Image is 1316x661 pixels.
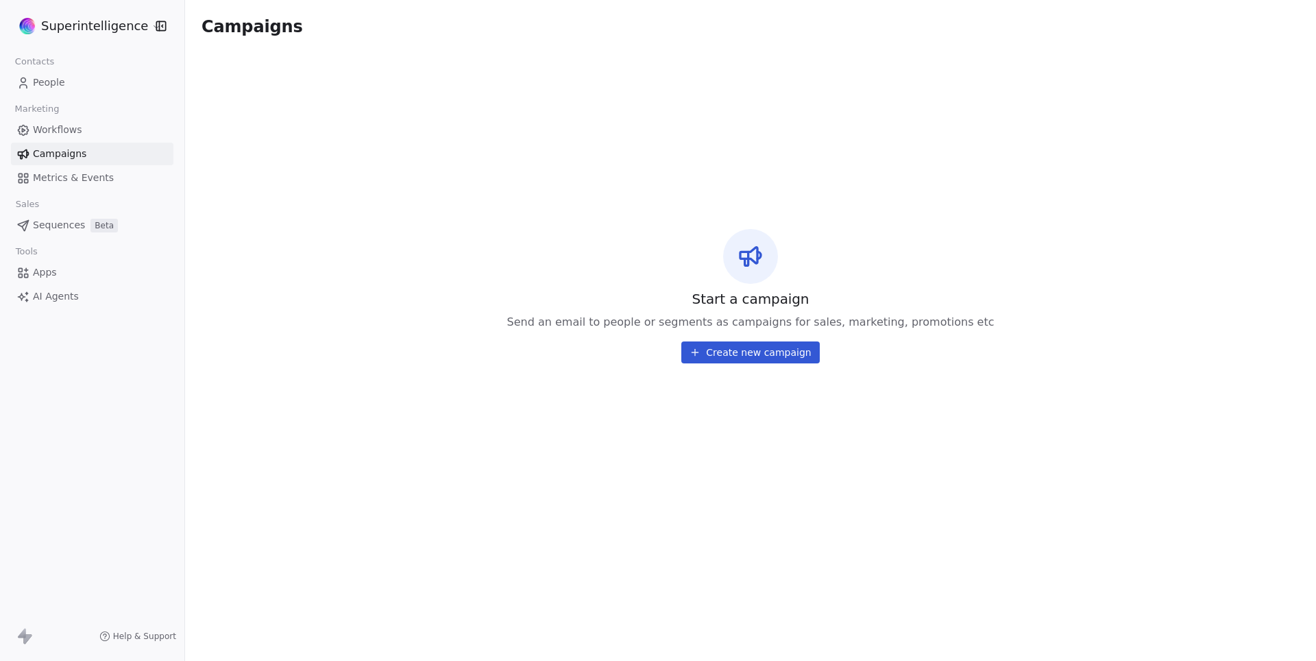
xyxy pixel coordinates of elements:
span: Campaigns [202,16,303,36]
span: Start a campaign [692,289,809,309]
span: Send an email to people or segments as campaigns for sales, marketing, promotions etc [507,314,995,330]
a: AI Agents [11,285,173,308]
span: AI Agents [33,289,79,304]
span: Beta [90,219,118,232]
span: Tools [10,241,43,262]
span: Campaigns [33,147,86,161]
a: Campaigns [11,143,173,165]
span: People [33,75,65,90]
span: Marketing [9,99,65,119]
a: SequencesBeta [11,214,173,237]
a: Help & Support [99,631,176,642]
span: Sequences [33,218,85,232]
span: Apps [33,265,57,280]
a: Metrics & Events [11,167,173,189]
button: Create new campaign [681,341,819,363]
span: Sales [10,194,45,215]
a: Workflows [11,119,173,141]
span: Workflows [33,123,82,137]
span: Help & Support [113,631,176,642]
a: People [11,71,173,94]
a: Apps [11,261,173,284]
span: Metrics & Events [33,171,114,185]
span: Contacts [9,51,60,72]
img: sinews%20copy.png [19,18,36,34]
span: Superintelligence [41,17,148,35]
button: Superintelligence [16,14,146,38]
